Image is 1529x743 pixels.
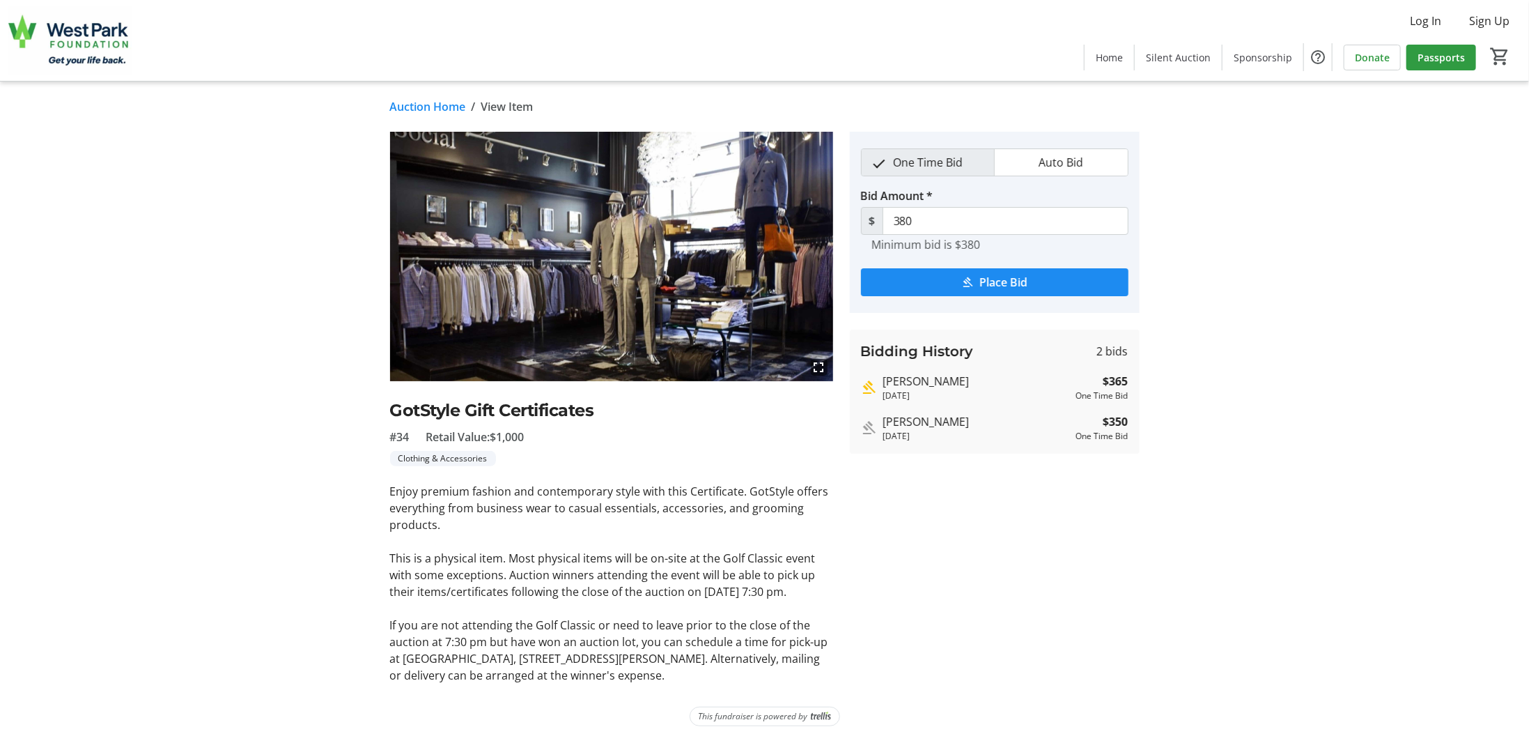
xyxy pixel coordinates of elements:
h3: Bidding History [861,341,974,362]
a: Sponsorship [1223,45,1303,70]
button: Sign Up [1458,10,1521,32]
button: Log In [1399,10,1452,32]
img: Image [390,132,833,381]
p: If you are not attending the Golf Classic or need to leave prior to the close of the auction at 7... [390,617,833,684]
span: Auto Bid [1030,149,1092,176]
span: Sponsorship [1234,50,1292,65]
div: [DATE] [883,390,1071,402]
span: One Time Bid [885,149,971,176]
span: Sign Up [1469,13,1509,29]
span: Retail Value: $1,000 [426,429,525,445]
mat-icon: fullscreen [811,359,828,376]
strong: $350 [1103,413,1128,430]
a: Auction Home [390,98,466,115]
div: One Time Bid [1076,430,1128,443]
div: [PERSON_NAME] [883,413,1071,430]
span: Donate [1355,50,1390,65]
a: Passports [1406,45,1476,70]
mat-icon: Outbid [861,420,878,436]
h2: GotStyle Gift Certificates [390,398,833,423]
span: / [472,98,476,115]
tr-label-badge: Clothing & Accessories [390,451,496,466]
span: This fundraiser is powered by [699,710,808,723]
mat-icon: Highest bid [861,379,878,396]
span: #34 [390,429,410,445]
a: Home [1085,45,1134,70]
p: Enjoy premium fashion and contemporary style with this Certificate. GotStyle offers everything fr... [390,483,833,533]
span: $ [861,207,883,235]
label: Bid Amount * [861,187,933,204]
tr-hint: Minimum bid is $380 [872,238,981,252]
strong: $365 [1103,373,1128,390]
div: [DATE] [883,430,1071,443]
span: 2 bids [1097,343,1128,360]
span: View Item [481,98,534,115]
span: Log In [1410,13,1441,29]
div: One Time Bid [1076,390,1128,402]
span: Home [1096,50,1123,65]
button: Help [1304,43,1332,71]
span: Passports [1418,50,1465,65]
a: Donate [1344,45,1401,70]
span: Silent Auction [1146,50,1211,65]
button: Place Bid [861,268,1128,296]
p: This is a physical item. Most physical items will be on-site at the Golf Classic event with some ... [390,550,833,600]
span: Place Bid [979,274,1027,291]
a: Silent Auction [1135,45,1222,70]
div: [PERSON_NAME] [883,373,1071,390]
button: Cart [1487,44,1512,69]
img: West Park Healthcare Centre Foundation's Logo [8,6,132,75]
img: Trellis Logo [811,712,831,721]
